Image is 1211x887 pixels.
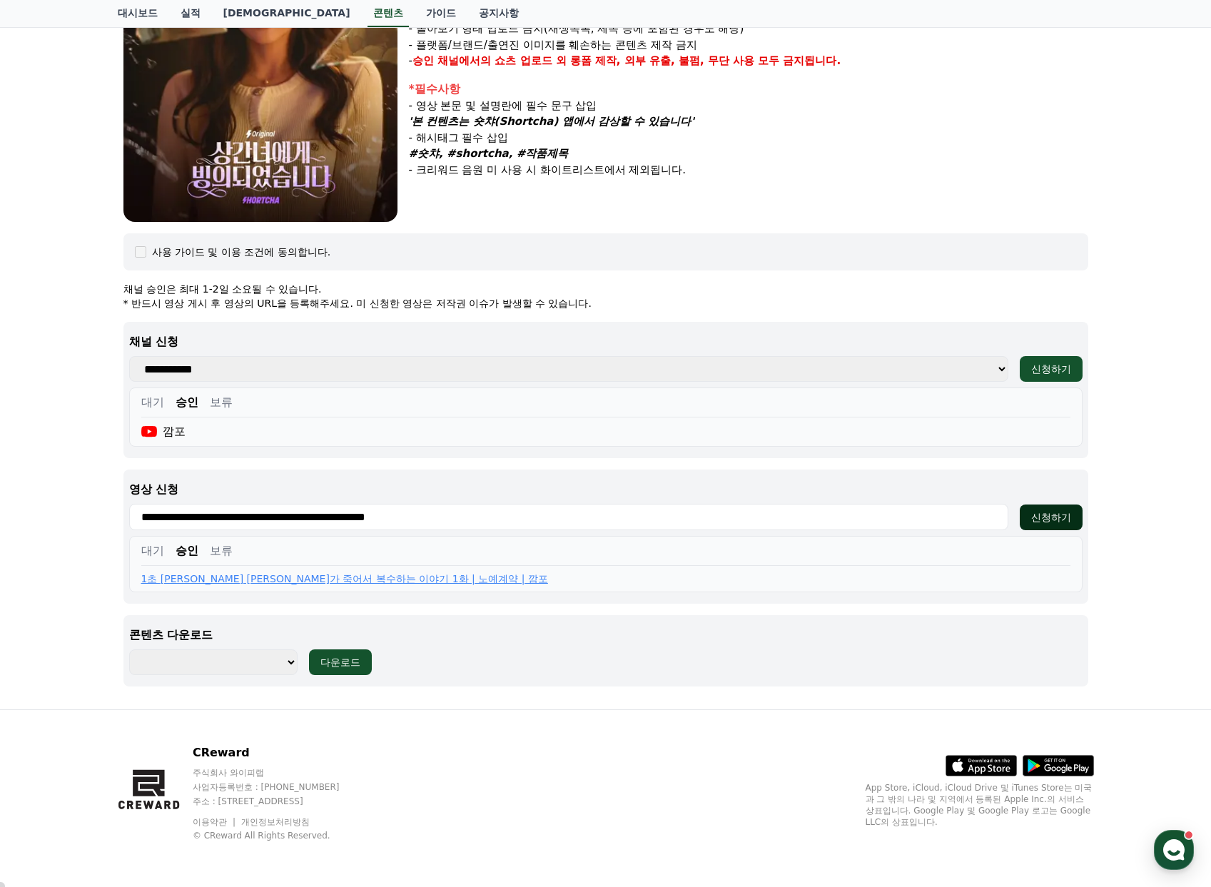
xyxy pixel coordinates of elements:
[210,394,233,411] button: 보류
[409,37,1088,54] p: - 플랫폼/브랜드/출연진 이미지를 훼손하는 콘텐츠 제작 금지
[141,542,164,559] button: 대기
[221,474,238,485] span: 설정
[570,54,841,67] strong: 롱폼 제작, 외부 유출, 불펌, 무단 사용 모두 금지됩니다.
[129,481,1083,498] p: 영상 신청
[409,21,1088,37] p: - 몰아보기 형태 업로드 금지(재생목록, 제목 등에 포함된 경우도 해당)
[409,147,569,160] em: #숏챠, #shortcha, #작품제목
[152,245,331,259] div: 사용 가이드 및 이용 조건에 동의합니다.
[1031,510,1071,524] div: 신청하기
[320,655,360,669] div: 다운로드
[409,115,694,128] em: '본 컨텐츠는 숏챠(Shortcha) 앱에서 감상할 수 있습니다'
[94,452,184,488] a: 대화
[866,782,1094,828] p: App Store, iCloud, iCloud Drive 및 iTunes Store는 미국과 그 밖의 나라 및 지역에서 등록된 Apple Inc.의 서비스 상표입니다. Goo...
[45,474,54,485] span: 홈
[193,781,367,793] p: 사업자등록번호 : [PHONE_NUMBER]
[210,542,233,559] button: 보류
[412,54,567,67] strong: 승인 채널에서의 쇼츠 업로드 외
[193,744,367,761] p: CReward
[123,282,1088,296] p: 채널 승인은 최대 1-2일 소요될 수 있습니다.
[193,817,238,827] a: 이용약관
[129,333,1083,350] p: 채널 신청
[176,394,198,411] button: 승인
[309,649,372,675] button: 다운로드
[176,542,198,559] button: 승인
[1020,356,1083,382] button: 신청하기
[409,162,1088,178] p: - 크리워드 음원 미 사용 시 화이트리스트에서 제외됩니다.
[193,830,367,841] p: © CReward All Rights Reserved.
[241,817,310,827] a: 개인정보처리방침
[141,572,548,586] a: 1초 [PERSON_NAME] [PERSON_NAME]가 죽어서 복수하는 이야기 1화 | 노예계약 | 깜포
[193,767,367,779] p: 주식회사 와이피랩
[131,475,148,486] span: 대화
[184,452,274,488] a: 설정
[123,296,1088,310] p: * 반드시 영상 게시 후 영상의 URL을 등록해주세요. 미 신청한 영상은 저작권 이슈가 발생할 수 있습니다.
[409,98,1088,114] p: - 영상 본문 및 설명란에 필수 문구 삽입
[1031,362,1071,376] div: 신청하기
[409,53,1088,69] p: -
[141,423,186,440] div: 깜포
[4,452,94,488] a: 홈
[141,394,164,411] button: 대기
[409,81,1088,98] div: *필수사항
[193,796,367,807] p: 주소 : [STREET_ADDRESS]
[1020,505,1083,530] button: 신청하기
[129,627,1083,644] p: 콘텐츠 다운로드
[409,130,1088,146] p: - 해시태그 필수 삽입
